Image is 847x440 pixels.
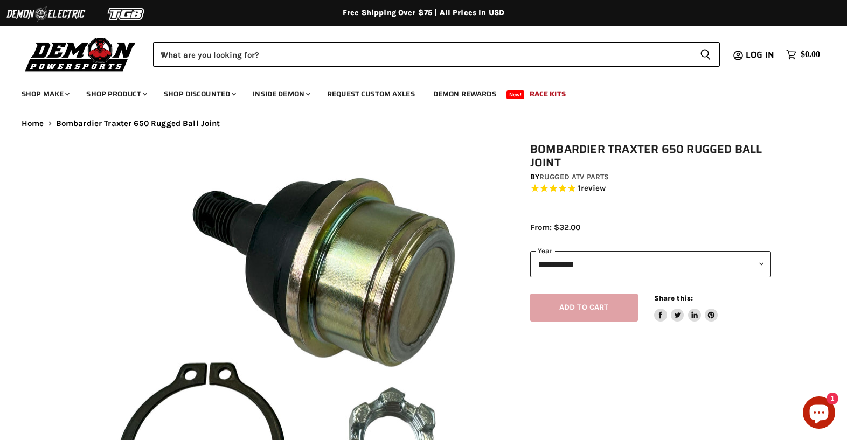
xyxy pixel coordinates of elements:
ul: Main menu [13,79,817,105]
a: Shop Make [13,83,76,105]
a: Inside Demon [245,83,317,105]
span: New! [506,90,525,99]
a: Log in [741,50,781,60]
button: Search [691,42,720,67]
span: Rated 5.0 out of 5 stars 1 reviews [530,183,772,194]
span: review [581,184,606,193]
span: $0.00 [801,50,820,60]
img: Demon Electric Logo 2 [5,4,86,24]
aside: Share this: [654,294,718,322]
a: $0.00 [781,47,825,62]
div: by [530,171,772,183]
a: Shop Product [78,83,154,105]
img: Demon Powersports [22,35,140,73]
span: 1 reviews [578,184,606,193]
inbox-online-store-chat: Shopify online store chat [800,396,838,431]
h1: Bombardier Traxter 650 Rugged Ball Joint [530,143,772,170]
span: Bombardier Traxter 650 Rugged Ball Joint [56,119,220,128]
a: Demon Rewards [425,83,504,105]
input: When autocomplete results are available use up and down arrows to review and enter to select [153,42,691,67]
form: Product [153,42,720,67]
a: Rugged ATV Parts [539,172,609,181]
a: Request Custom Axles [319,83,423,105]
img: TGB Logo 2 [86,4,167,24]
span: Share this: [654,294,693,302]
a: Race Kits [522,83,574,105]
select: year [530,251,772,277]
a: Home [22,119,44,128]
span: From: $32.00 [530,222,580,232]
a: Shop Discounted [156,83,242,105]
span: Log in [746,48,774,61]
